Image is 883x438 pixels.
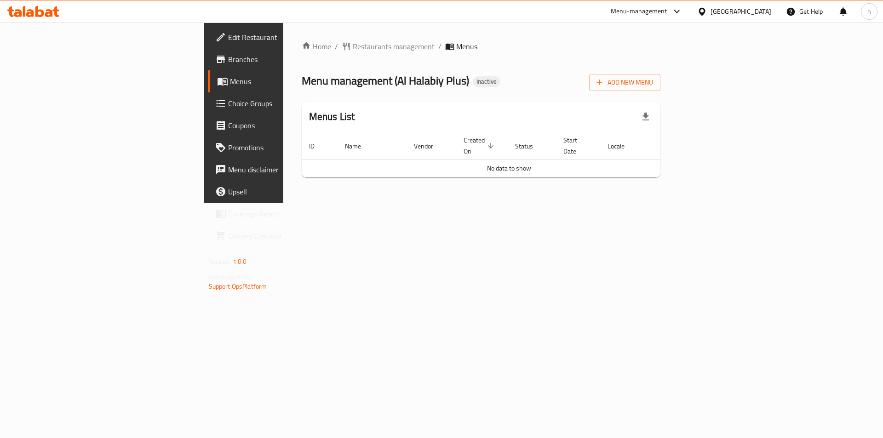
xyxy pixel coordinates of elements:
[208,26,352,48] a: Edit Restaurant
[589,74,660,91] button: Add New Menu
[208,137,352,159] a: Promotions
[464,135,497,157] span: Created On
[302,132,717,177] table: enhanced table
[635,106,657,128] div: Export file
[209,271,251,283] span: Get support on:
[208,114,352,137] a: Coupons
[309,110,355,124] h2: Menus List
[208,225,352,247] a: Grocery Checklist
[487,162,531,174] span: No data to show
[608,141,636,152] span: Locale
[611,6,667,17] div: Menu-management
[228,208,344,219] span: Coverage Report
[208,48,352,70] a: Branches
[228,98,344,109] span: Choice Groups
[438,41,441,52] li: /
[353,41,435,52] span: Restaurants management
[342,41,435,52] a: Restaurants management
[208,70,352,92] a: Menus
[230,76,344,87] span: Menus
[228,142,344,153] span: Promotions
[208,203,352,225] a: Coverage Report
[228,186,344,197] span: Upsell
[209,256,231,267] span: Version:
[208,92,352,114] a: Choice Groups
[867,6,871,17] span: h
[228,230,344,241] span: Grocery Checklist
[596,77,653,88] span: Add New Menu
[208,159,352,181] a: Menu disclaimer
[345,141,373,152] span: Name
[302,41,661,52] nav: breadcrumb
[228,164,344,175] span: Menu disclaimer
[209,280,267,292] a: Support.OpsPlatform
[711,6,771,17] div: [GEOGRAPHIC_DATA]
[208,181,352,203] a: Upsell
[473,76,500,87] div: Inactive
[302,70,469,91] span: Menu management ( Al Halabiy Plus )
[309,141,327,152] span: ID
[233,256,247,267] span: 1.0.0
[228,54,344,65] span: Branches
[515,141,545,152] span: Status
[473,78,500,85] span: Inactive
[456,41,477,52] span: Menus
[228,32,344,43] span: Edit Restaurant
[228,120,344,131] span: Coupons
[563,135,589,157] span: Start Date
[414,141,445,152] span: Vendor
[648,132,717,160] th: Actions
